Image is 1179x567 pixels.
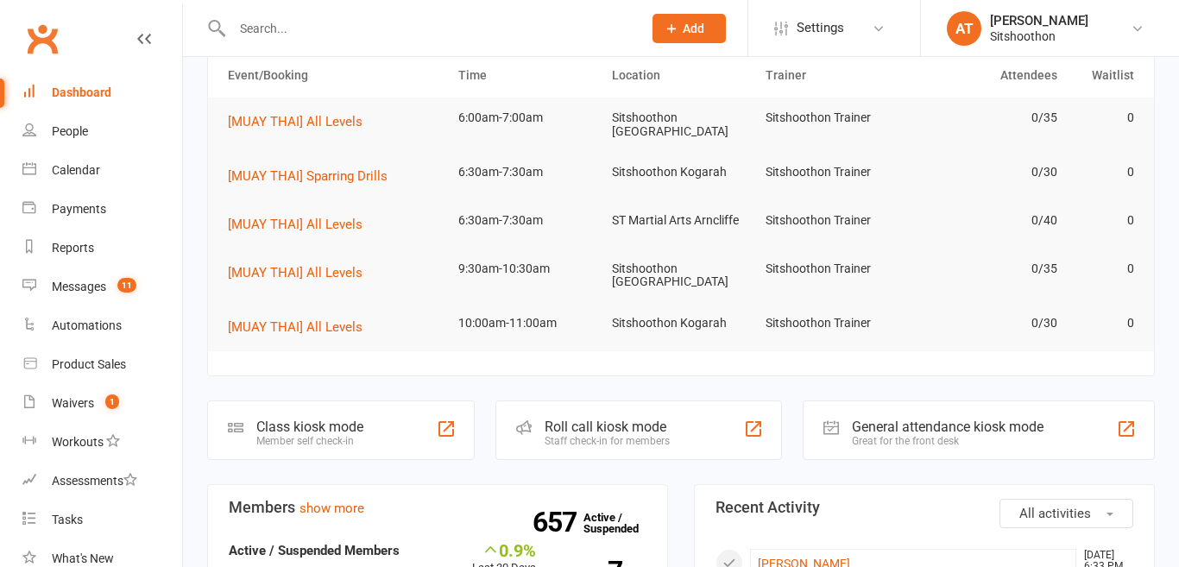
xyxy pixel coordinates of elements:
div: Product Sales [52,357,126,371]
td: 0/30 [911,152,1065,192]
div: Sitshoothon [990,28,1088,44]
th: Time [451,54,604,98]
td: Sitshoothon [GEOGRAPHIC_DATA] [604,249,758,303]
div: Staff check-in for members [545,435,670,447]
a: Messages 11 [22,268,182,306]
div: General attendance kiosk mode [852,419,1043,435]
button: [MUAY THAI] All Levels [228,317,375,337]
a: Reports [22,229,182,268]
div: Dashboard [52,85,111,99]
span: [MUAY THAI] All Levels [228,217,363,232]
span: All activities [1019,506,1091,521]
a: Payments [22,190,182,229]
td: 0 [1065,303,1142,343]
span: [MUAY THAI] All Levels [228,114,363,129]
a: show more [299,501,364,516]
td: 6:00am-7:00am [451,98,604,138]
a: Calendar [22,151,182,190]
div: What's New [52,551,114,565]
td: Sitshoothon Kogarah [604,152,758,192]
a: Automations [22,306,182,345]
td: Sitshoothon [GEOGRAPHIC_DATA] [604,98,758,152]
button: Add [653,14,726,43]
a: Dashboard [22,73,182,112]
button: [MUAY THAI] All Levels [228,111,375,132]
a: People [22,112,182,151]
div: 0.9% [472,540,536,559]
td: Sitshoothon Trainer [758,303,911,343]
button: [MUAY THAI] Sparring Drills [228,166,400,186]
h3: Members [229,499,646,516]
td: 0 [1065,200,1142,241]
td: 0 [1065,249,1142,289]
div: Messages [52,280,106,293]
div: Member self check-in [256,435,363,447]
button: All activities [999,499,1133,528]
span: [MUAY THAI] All Levels [228,319,363,335]
div: Payments [52,202,106,216]
div: Class kiosk mode [256,419,363,435]
td: 0/35 [911,249,1065,289]
span: Add [683,22,704,35]
a: Workouts [22,423,182,462]
div: Automations [52,318,122,332]
strong: Active / Suspended Members [229,543,400,558]
span: Settings [797,9,844,47]
a: 657Active / Suspended [583,499,659,547]
a: Waivers 1 [22,384,182,423]
td: Sitshoothon Kogarah [604,303,758,343]
div: Workouts [52,435,104,449]
div: [PERSON_NAME] [990,13,1088,28]
h3: Recent Activity [716,499,1133,516]
a: Tasks [22,501,182,539]
td: Sitshoothon Trainer [758,98,911,138]
td: 0/40 [911,200,1065,241]
div: Roll call kiosk mode [545,419,670,435]
span: 11 [117,278,136,293]
div: Waivers [52,396,94,410]
div: Assessments [52,474,137,488]
div: AT [947,11,981,46]
button: [MUAY THAI] All Levels [228,214,375,235]
td: 6:30am-7:30am [451,152,604,192]
td: Sitshoothon Trainer [758,249,911,289]
div: People [52,124,88,138]
button: [MUAY THAI] All Levels [228,262,375,283]
td: 6:30am-7:30am [451,200,604,241]
td: Sitshoothon Trainer [758,152,911,192]
td: 0/35 [911,98,1065,138]
th: Event/Booking [220,54,451,98]
input: Search... [227,16,630,41]
th: Location [604,54,758,98]
div: Calendar [52,163,100,177]
strong: 657 [533,509,583,535]
span: 1 [105,394,119,409]
div: Reports [52,241,94,255]
span: [MUAY THAI] Sparring Drills [228,168,388,184]
th: Trainer [758,54,911,98]
a: Assessments [22,462,182,501]
div: Great for the front desk [852,435,1043,447]
td: 0 [1065,98,1142,138]
div: Tasks [52,513,83,526]
td: ST Martial Arts Arncliffe [604,200,758,241]
td: 10:00am-11:00am [451,303,604,343]
span: [MUAY THAI] All Levels [228,265,363,280]
a: Clubworx [21,17,64,60]
th: Attendees [911,54,1065,98]
td: Sitshoothon Trainer [758,200,911,241]
td: 0/30 [911,303,1065,343]
td: 9:30am-10:30am [451,249,604,289]
th: Waitlist [1065,54,1142,98]
td: 0 [1065,152,1142,192]
a: Product Sales [22,345,182,384]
